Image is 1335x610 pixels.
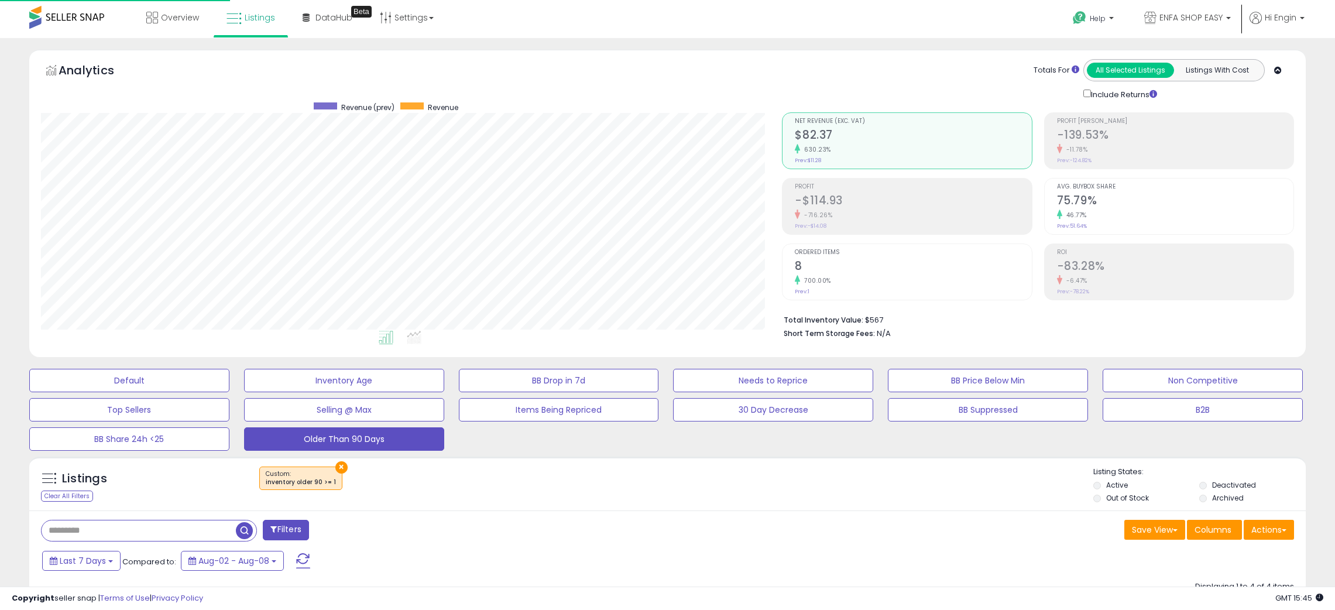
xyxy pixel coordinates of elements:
h2: -83.28% [1057,259,1293,275]
small: 46.77% [1062,211,1087,220]
button: Aug-02 - Aug-08 [181,551,284,571]
button: Save View [1124,520,1185,540]
button: Selling @ Max [244,398,444,421]
small: 700.00% [800,276,831,285]
button: BB Share 24h <25 [29,427,229,451]
button: Inventory Age [244,369,444,392]
span: Aug-02 - Aug-08 [198,555,269,567]
button: BB Suppressed [888,398,1088,421]
span: 2025-08-16 15:45 GMT [1275,592,1323,604]
button: Last 7 Days [42,551,121,571]
small: -11.78% [1062,145,1088,154]
button: Needs to Reprice [673,369,873,392]
small: Prev: 51.64% [1057,222,1087,229]
button: Non Competitive [1103,369,1303,392]
span: Revenue (prev) [341,102,394,112]
button: Listings With Cost [1173,63,1261,78]
button: Actions [1244,520,1294,540]
button: 30 Day Decrease [673,398,873,421]
button: Filters [263,520,308,540]
span: Custom: [266,470,336,487]
button: Columns [1187,520,1242,540]
a: Help [1063,2,1125,38]
button: BB Price Below Min [888,369,1088,392]
span: Hi Engin [1265,12,1296,23]
strong: Copyright [12,592,54,604]
li: $567 [784,312,1285,326]
div: Include Returns [1075,87,1171,101]
span: Columns [1195,524,1231,536]
span: ROI [1057,249,1293,256]
small: Prev: -78.22% [1057,288,1089,295]
span: ENFA SHOP EASY [1159,12,1223,23]
h5: Listings [62,471,107,487]
span: DataHub [315,12,352,23]
span: Net Revenue (Exc. VAT) [795,118,1031,125]
h2: 75.79% [1057,194,1293,210]
button: BB Drop in 7d [459,369,659,392]
button: Older Than 90 Days [244,427,444,451]
small: -6.47% [1062,276,1087,285]
button: Top Sellers [29,398,229,421]
label: Active [1106,480,1128,490]
div: seller snap | | [12,593,203,604]
small: Prev: -$14.08 [795,222,826,229]
h2: $82.37 [795,128,1031,144]
span: Ordered Items [795,249,1031,256]
span: Listings [245,12,275,23]
label: Out of Stock [1106,493,1149,503]
span: Avg. Buybox Share [1057,184,1293,190]
span: N/A [877,328,891,339]
i: Get Help [1072,11,1087,25]
button: All Selected Listings [1087,63,1174,78]
a: Privacy Policy [152,592,203,604]
small: Prev: $11.28 [795,157,821,164]
div: inventory older 90 >= 1 [266,478,336,486]
small: 630.23% [800,145,831,154]
label: Deactivated [1212,480,1256,490]
button: Items Being Repriced [459,398,659,421]
a: Terms of Use [100,592,150,604]
small: Prev: -124.82% [1057,157,1092,164]
p: Listing States: [1093,467,1306,478]
small: Prev: 1 [795,288,809,295]
h2: -$114.93 [795,194,1031,210]
small: -716.26% [800,211,832,220]
div: Clear All Filters [41,491,93,502]
span: Profit [PERSON_NAME] [1057,118,1293,125]
button: × [335,461,348,474]
span: Last 7 Days [60,555,106,567]
button: Default [29,369,229,392]
h2: -139.53% [1057,128,1293,144]
div: Displaying 1 to 4 of 4 items [1195,581,1294,592]
button: B2B [1103,398,1303,421]
span: Compared to: [122,556,176,567]
div: Totals For [1034,65,1079,76]
a: Hi Engin [1250,12,1305,38]
span: Profit [795,184,1031,190]
b: Total Inventory Value: [784,315,863,325]
h2: 8 [795,259,1031,275]
span: Overview [161,12,199,23]
b: Short Term Storage Fees: [784,328,875,338]
span: Help [1090,13,1106,23]
h5: Analytics [59,62,137,81]
div: Tooltip anchor [351,6,372,18]
span: Revenue [428,102,458,112]
label: Archived [1212,493,1244,503]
